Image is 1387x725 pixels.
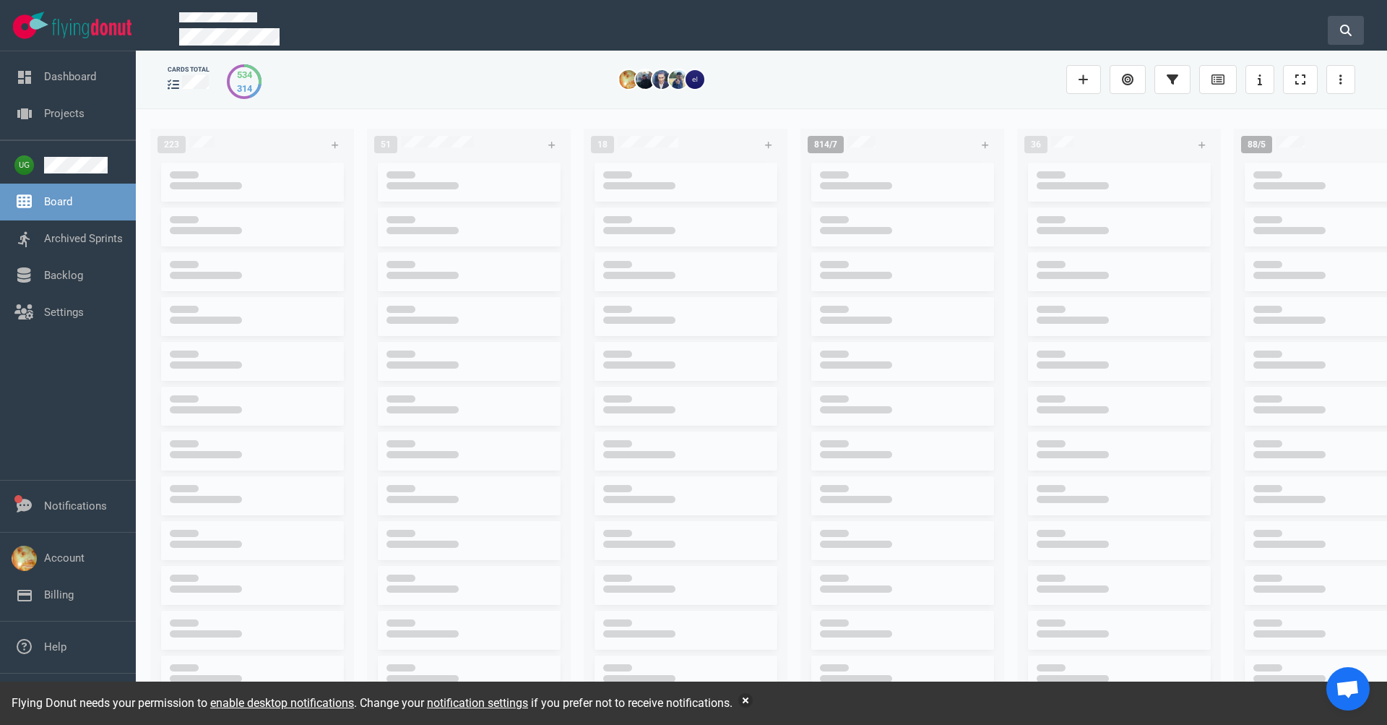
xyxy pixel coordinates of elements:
[374,136,397,153] span: 51
[427,696,528,710] a: notification settings
[44,499,107,512] a: Notifications
[44,552,85,565] a: Account
[52,19,131,38] img: Flying Donut text logo
[44,269,83,282] a: Backlog
[619,70,638,89] img: 26
[44,107,85,120] a: Projects
[44,588,74,601] a: Billing
[44,70,96,83] a: Dashboard
[157,136,186,153] span: 223
[1024,136,1047,153] span: 36
[1241,136,1272,153] span: 88/5
[44,640,66,653] a: Help
[652,70,671,89] img: 26
[636,70,654,89] img: 26
[210,696,354,710] a: enable desktop notifications
[808,136,844,153] span: 814/7
[168,65,209,74] div: cards total
[12,696,354,710] span: Flying Donut needs your permission to
[44,306,84,319] a: Settings
[237,68,252,82] div: 534
[44,195,72,208] a: Board
[591,136,614,153] span: 18
[354,696,733,710] span: . Change your if you prefer not to receive notifications.
[237,82,252,95] div: 314
[686,70,704,89] img: 26
[1326,667,1370,711] a: Ανοιχτή συνομιλία
[669,70,688,89] img: 26
[44,232,123,245] a: Archived Sprints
